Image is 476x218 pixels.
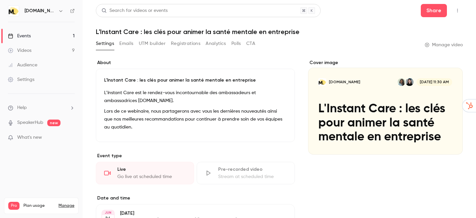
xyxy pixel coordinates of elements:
[308,59,463,155] section: Cover image
[308,59,463,66] label: Cover image
[171,38,200,49] button: Registrations
[47,120,60,126] span: new
[8,104,75,111] li: help-dropdown-opener
[425,42,463,48] a: Manage video
[96,59,295,66] label: About
[8,62,37,68] div: Audience
[23,203,55,208] span: Plan usage
[96,153,295,159] p: Event type
[119,38,133,49] button: Emails
[139,38,166,49] button: UTM builder
[24,8,56,14] h6: [DOMAIN_NAME]
[96,28,463,36] h1: L'Instant Care : les clés pour animer la santé mentale en entreprise
[17,104,27,111] span: Help
[104,89,287,105] p: L’Instant Care est le rendez-vous incontournable des ambassadeurs et ambassadrices [DOMAIN_NAME].
[421,4,447,17] button: Share
[96,162,194,184] div: LiveGo live at scheduled time
[231,38,241,49] button: Polls
[59,203,74,208] a: Manage
[117,173,186,180] div: Go live at scheduled time
[17,119,43,126] a: SpeakerHub
[120,210,260,217] p: [DATE]
[197,162,295,184] div: Pre-recorded videoStream at scheduled time
[246,38,255,49] button: CTA
[104,77,287,84] p: L'Instant Care : les clés pour animer la santé mentale en entreprise
[17,134,42,141] span: What's new
[218,166,287,173] div: Pre-recorded video
[117,166,186,173] div: Live
[218,173,287,180] div: Stream at scheduled time
[8,47,31,54] div: Videos
[206,38,226,49] button: Analytics
[102,210,114,215] div: JUN
[96,195,295,201] label: Date and time
[8,33,31,39] div: Events
[8,6,19,16] img: moka.care
[104,107,287,131] p: Lors de ce webinaire, nous partagerons avec vous les dernières nouveautés ainsi que nos meilleure...
[8,202,20,210] span: Pro
[96,38,114,49] button: Settings
[101,7,168,14] div: Search for videos or events
[67,135,75,141] iframe: Noticeable Trigger
[8,76,34,83] div: Settings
